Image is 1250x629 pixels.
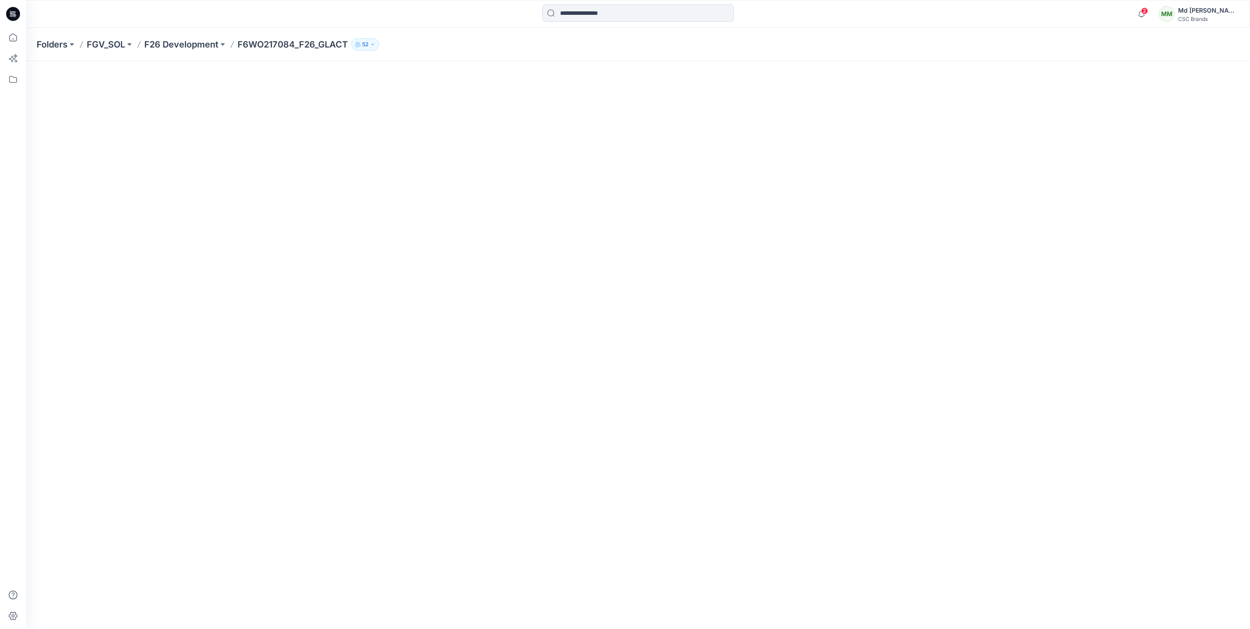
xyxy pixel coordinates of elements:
[144,38,218,51] a: F26 Development
[37,38,68,51] a: Folders
[362,40,368,49] p: 52
[1178,5,1239,16] div: Md [PERSON_NAME]
[1178,16,1239,22] div: CSC Brands
[351,38,379,51] button: 52
[238,38,348,51] p: F6WO217084_F26_GLACT
[26,61,1250,629] iframe: edit-style
[87,38,125,51] a: FGV_SOL
[1159,6,1175,22] div: MM
[1141,7,1148,14] span: 2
